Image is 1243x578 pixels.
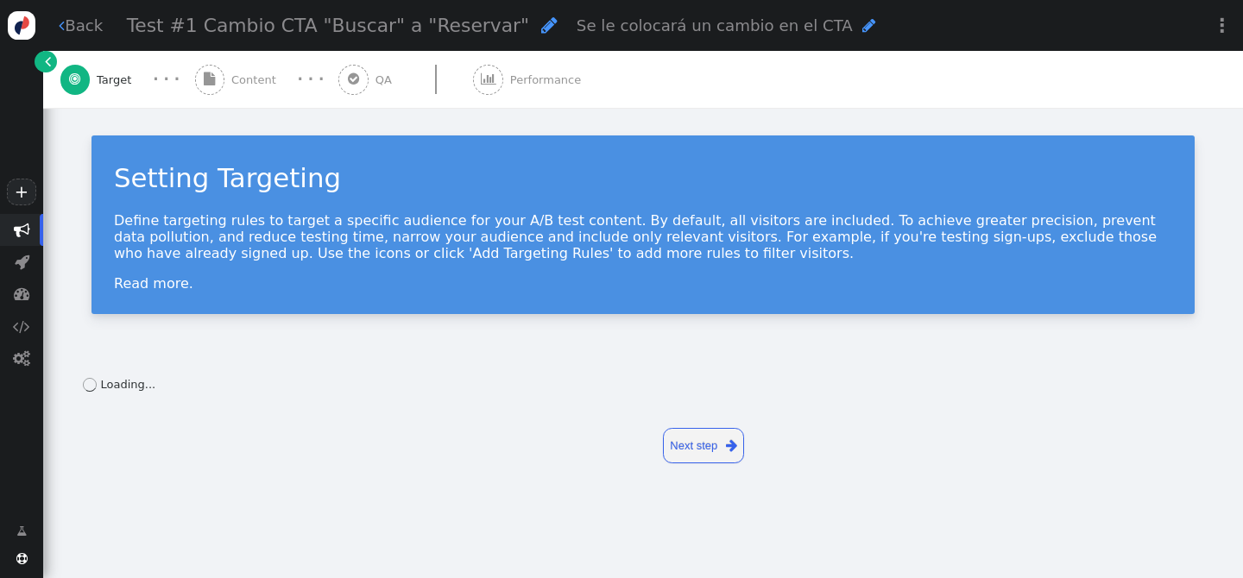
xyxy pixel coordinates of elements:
a:  Target · · · [60,51,195,108]
span: Performance [510,72,588,89]
a: Back [59,14,103,37]
span:  [45,53,51,70]
span: Test #1 Cambio CTA "Buscar" a "Reservar" [127,15,530,36]
span:  [726,436,737,455]
span: Se le colocará un cambio en el CTA [577,16,853,35]
span:  [541,16,558,35]
img: logo-icon.svg [8,11,36,40]
span:  [204,72,215,85]
span:  [14,222,30,238]
a: + [7,179,36,205]
span:  [862,17,876,34]
span:  [348,72,359,85]
a:  QA [338,51,473,108]
div: · · · [153,69,180,91]
span:  [14,286,30,302]
span:  [481,72,496,85]
a:  [5,517,38,546]
a:  [35,51,56,72]
div: · · · [297,69,324,91]
div: Setting Targeting [114,158,1172,198]
span:  [13,318,30,335]
span: Target [97,72,138,89]
span: QA [375,72,399,89]
span:  [59,17,65,34]
span: Loading... [101,378,156,391]
a: Read more. [114,275,193,292]
span: Content [231,72,283,89]
span:  [15,254,29,270]
span:  [16,553,28,564]
span:  [13,350,30,367]
p: Define targeting rules to target a specific audience for your A/B test content. By default, all v... [114,212,1172,261]
a:  Content · · · [195,51,339,108]
span:  [16,523,27,540]
span:  [69,72,80,85]
a:  Performance [473,51,617,108]
a: Next step [663,428,745,463]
